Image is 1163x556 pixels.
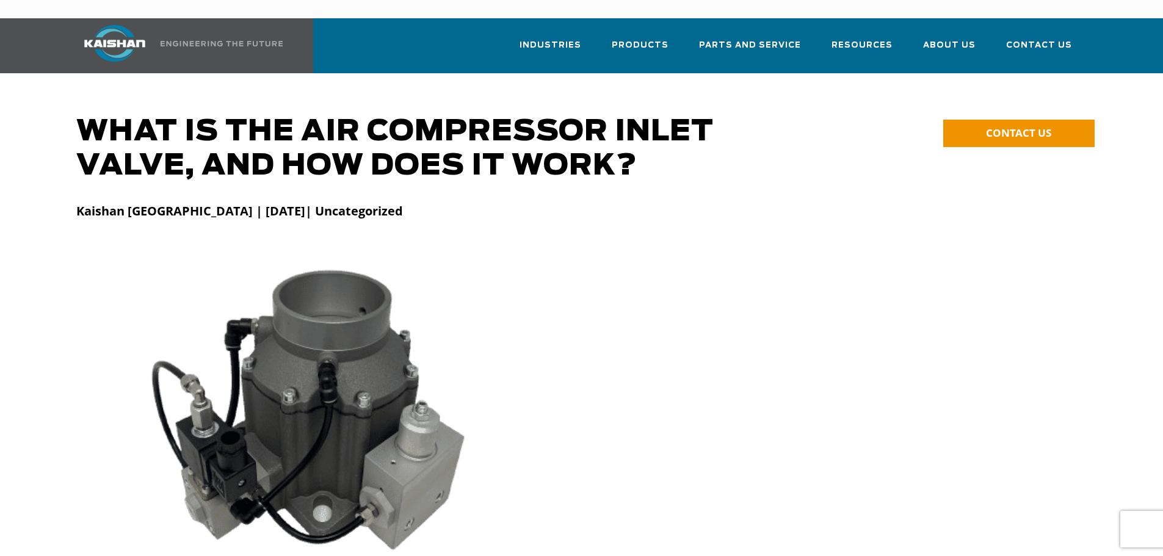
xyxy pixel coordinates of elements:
[986,126,1051,140] span: CONTACT US
[1006,38,1072,52] span: Contact Us
[831,38,893,52] span: Resources
[76,115,831,183] h1: What is the Air Compressor Inlet Valve, and How Does it Work?
[69,18,285,73] a: Kaishan USA
[699,29,801,71] a: Parts and Service
[69,25,161,62] img: kaishan logo
[612,29,668,71] a: Products
[923,29,976,71] a: About Us
[923,38,976,52] span: About Us
[831,29,893,71] a: Resources
[943,120,1095,147] a: CONTACT US
[76,203,403,219] strong: Kaishan [GEOGRAPHIC_DATA] | [DATE]| Uncategorized
[612,38,668,52] span: Products
[520,38,581,52] span: Industries
[520,29,581,71] a: Industries
[150,242,482,553] img: inlet valve
[699,38,801,52] span: Parts and Service
[1006,29,1072,71] a: Contact Us
[161,41,283,46] img: Engineering the future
